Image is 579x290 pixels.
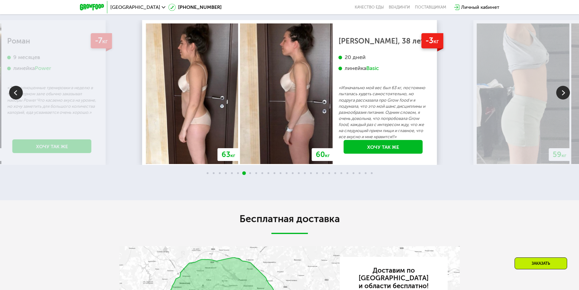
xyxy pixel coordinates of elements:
[549,148,570,161] div: 59
[355,5,384,10] a: Качество еды
[556,86,570,100] img: Slide right
[433,38,439,45] span: кг
[562,152,567,158] span: кг
[9,86,23,100] img: Slide left
[415,5,446,10] div: поставщикам
[421,33,443,49] div: -3
[339,54,428,61] div: 20 дней
[12,139,91,153] a: Хочу так же
[102,38,108,45] span: кг
[168,4,222,11] a: [PHONE_NUMBER]
[312,148,334,161] div: 60
[461,4,499,11] div: Личный кабинет
[366,65,379,72] div: Basic
[7,38,97,44] div: Роман
[339,65,428,72] div: линейка
[91,33,112,49] div: -7
[515,257,567,269] div: Заказать
[35,65,51,72] div: Power
[344,140,423,154] a: Хочу так же
[325,152,330,158] span: кг
[389,5,410,10] a: Вендинги
[339,38,428,44] div: [PERSON_NAME], 38 лет
[110,5,160,10] span: [GEOGRAPHIC_DATA]
[230,152,235,158] span: кг
[7,85,97,115] p: «2-3 полноценные тренировки в неделю в тренажерном зале обычно заказывал наборы Power Что касаемо...
[339,85,428,140] p: «Изначально мой вес был 63 кг, постоянно пыталась худеть самостоятельно, но подруга рассказала пр...
[7,65,97,72] div: линейка
[218,148,239,161] div: 63
[7,54,97,61] div: 9 месяцев
[119,213,460,225] h2: Бесплатная доставка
